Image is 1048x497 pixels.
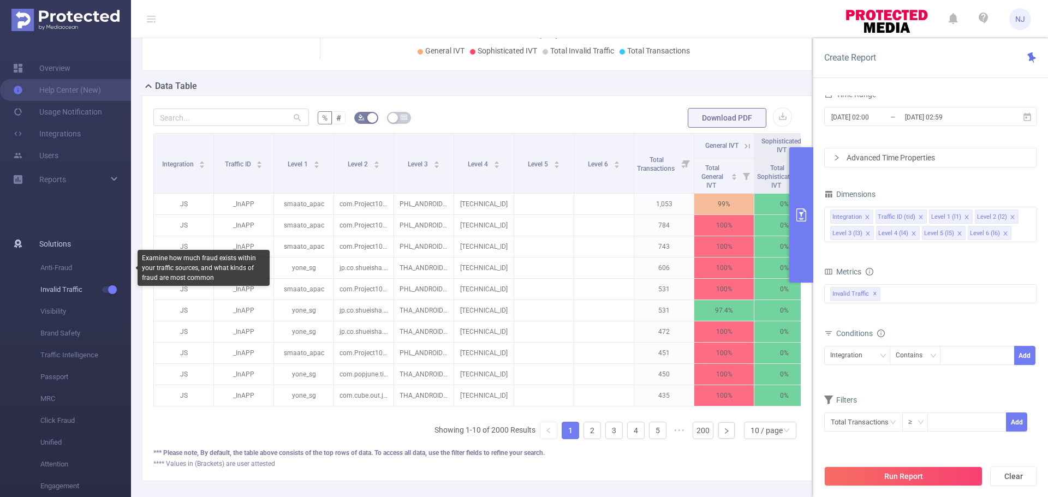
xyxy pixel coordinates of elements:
[678,134,694,193] i: Filter menu
[1010,214,1015,221] i: icon: close
[454,300,514,321] p: [TECHNICAL_ID]
[751,422,783,439] div: 10 / page
[824,466,982,486] button: Run Report
[40,344,131,366] span: Traffic Intelligence
[836,329,885,338] span: Conditions
[334,343,394,363] p: com.Project100Pi.themusicplayer
[832,210,862,224] div: Integration
[761,137,801,154] span: Sophisticated IVT
[911,231,916,237] i: icon: close
[634,236,694,257] p: 743
[878,226,908,241] div: Level 4 (l4)
[865,231,871,237] i: icon: close
[694,364,754,385] p: 100%
[694,343,754,363] p: 100%
[40,366,131,388] span: Passport
[922,226,966,240] li: Level 5 (l5)
[334,385,394,406] p: com.cube.out.jam.puzzle
[394,236,454,257] p: PHL_ANDROID_6821134_2080
[929,209,973,224] li: Level 1 (l1)
[162,160,195,168] span: Integration
[634,364,694,385] p: 450
[754,364,814,385] p: 0%
[562,422,579,439] a: 1
[931,210,961,224] div: Level 1 (l1)
[138,250,270,286] div: Examine how much fraud exists within your traffic sources, and what kinds of fraud are most common
[454,385,514,406] p: [TECHNICAL_ID]
[754,236,814,257] p: 0%
[1015,8,1025,30] span: NJ
[274,194,334,214] p: smaato_apac
[274,215,334,236] p: smaato_apac
[313,159,319,163] i: icon: caret-up
[614,159,620,166] div: Sort
[433,159,439,163] i: icon: caret-up
[824,396,857,404] span: Filters
[977,210,1007,224] div: Level 2 (l2)
[694,279,754,300] p: 100%
[40,432,131,453] span: Unified
[40,279,131,301] span: Invalid Traffic
[154,321,213,342] p: JS
[634,385,694,406] p: 435
[694,215,754,236] p: 100%
[553,164,559,167] i: icon: caret-down
[754,279,814,300] p: 0%
[553,159,560,166] div: Sort
[873,288,877,301] span: ✕
[454,364,514,385] p: [TECHNICAL_ID]
[540,32,574,39] tspan: [DATE] 02:00
[634,258,694,278] p: 606
[454,343,514,363] p: [TECHNICAL_ID]
[334,300,394,321] p: jp.co.shueisha.mangaplus
[274,236,334,257] p: smaato_apac
[975,209,1019,224] li: Level 2 (l2)
[528,160,550,168] span: Level 5
[478,46,537,55] span: Sophisticated IVT
[199,159,205,163] i: icon: caret-up
[154,215,213,236] p: JS
[394,215,454,236] p: PHL_ANDROID_6821134_2080
[40,301,131,322] span: Visibility
[865,214,870,221] i: icon: close
[257,164,263,167] i: icon: caret-down
[694,258,754,278] p: 100%
[627,422,645,439] li: 4
[39,169,66,190] a: Reports
[1006,412,1027,432] button: Add
[214,279,273,300] p: _InAPP
[637,156,676,172] span: Total Transactions
[322,113,327,122] span: %
[334,194,394,214] p: com.Project100Pi.themusicplayer
[694,321,754,342] p: 100%
[154,300,213,321] p: JS
[454,258,514,278] p: [TECHNICAL_ID]
[256,159,263,166] div: Sort
[274,300,334,321] p: yone_sg
[634,321,694,342] p: 472
[693,422,713,439] a: 200
[918,214,924,221] i: icon: close
[214,364,273,385] p: _InAPP
[433,159,440,166] div: Sort
[694,236,754,257] p: 100%
[40,257,131,279] span: Anti-Fraud
[634,279,694,300] p: 531
[425,46,465,55] span: General IVT
[153,109,309,126] input: Search...
[214,300,273,321] p: _InAPP
[394,343,454,363] p: PHL_ANDROID_6821134_2080
[394,321,454,342] p: THA_ANDROID_6815150_1888
[553,159,559,163] i: icon: caret-up
[688,108,766,128] button: Download PDF
[904,110,992,124] input: End date
[313,164,319,167] i: icon: caret-down
[731,176,737,179] i: icon: caret-down
[154,343,213,363] p: JS
[964,214,969,221] i: icon: close
[833,154,840,161] i: icon: right
[334,364,394,385] p: com.popjune.tile.tangopop
[373,159,379,163] i: icon: caret-up
[274,258,334,278] p: yone_sg
[13,57,70,79] a: Overview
